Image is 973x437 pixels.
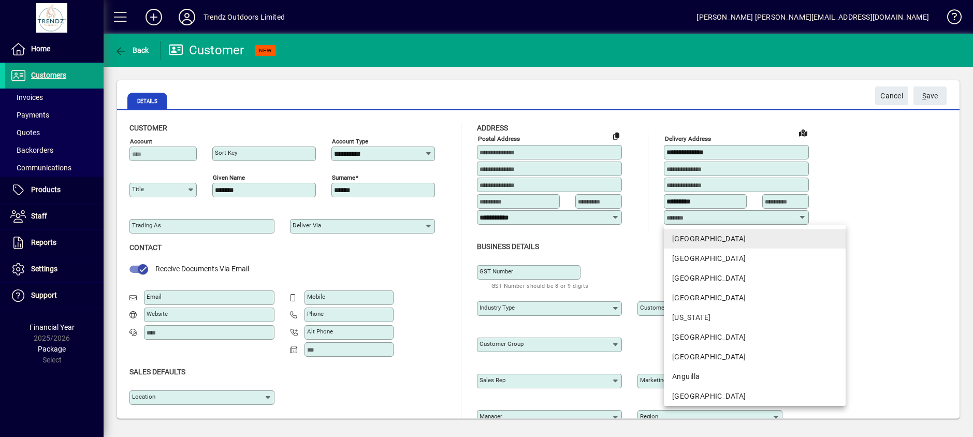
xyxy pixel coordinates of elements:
div: [GEOGRAPHIC_DATA] [672,234,837,244]
span: Details [127,93,167,109]
mat-label: Sales rep [480,376,505,384]
mat-label: Email [147,293,162,300]
mat-label: Given name [213,174,245,181]
mat-option: New Zealand [664,229,846,249]
div: [PERSON_NAME] [PERSON_NAME][EMAIL_ADDRESS][DOMAIN_NAME] [696,9,929,25]
mat-label: Website [147,310,168,317]
mat-label: Alt Phone [307,328,333,335]
span: Contact [129,243,162,252]
mat-option: Andorra [664,327,846,347]
span: Staff [31,212,47,220]
span: Communications [10,164,71,172]
span: ave [922,88,938,105]
a: Payments [5,106,104,124]
button: Profile [170,8,204,26]
span: Payments [10,111,49,119]
span: Cancel [880,88,903,105]
button: Copy to Delivery address [608,127,625,144]
mat-label: Trading as [132,222,161,229]
a: Communications [5,159,104,177]
div: Anguilla [672,371,837,382]
span: Package [38,345,66,353]
mat-label: Manager [480,413,502,420]
mat-label: Region [640,413,658,420]
div: Trendz Outdoors Limited [204,9,285,25]
div: [GEOGRAPHIC_DATA] [672,352,837,362]
span: Quotes [10,128,40,137]
mat-label: Deliver via [293,222,321,229]
mat-label: Sort key [215,149,237,156]
mat-label: Location [132,393,155,400]
a: Reports [5,230,104,256]
app-page-header-button: Back [104,41,161,60]
mat-option: American Samoa [664,308,846,327]
a: Knowledge Base [939,2,960,36]
mat-label: Surname [332,174,355,181]
span: Backorders [10,146,53,154]
mat-label: Customer type [640,304,680,311]
span: Receive Documents Via Email [155,265,249,273]
mat-label: Account Type [332,138,368,145]
mat-label: Account [130,138,152,145]
a: Invoices [5,89,104,106]
mat-option: Anguilla [664,367,846,386]
span: Customer [129,124,167,132]
div: Customer [168,42,244,59]
mat-label: Mobile [307,293,325,300]
div: [GEOGRAPHIC_DATA] [672,391,837,402]
a: Products [5,177,104,203]
mat-option: Angola [664,347,846,367]
button: Add [137,8,170,26]
mat-option: Antarctica [664,386,846,406]
span: Address [477,124,508,132]
mat-label: Customer group [480,340,524,347]
button: Cancel [875,86,908,105]
span: Financial Year [30,323,75,331]
div: [GEOGRAPHIC_DATA] [672,273,837,284]
span: Invoices [10,93,43,101]
mat-label: Industry type [480,304,515,311]
mat-label: Marketing/ Referral [640,376,691,384]
span: Support [31,291,57,299]
mat-hint: GST Number should be 8 or 9 digits [491,280,589,292]
div: [GEOGRAPHIC_DATA] [672,293,837,303]
mat-label: GST Number [480,268,513,275]
a: Staff [5,203,104,229]
span: Reports [31,238,56,246]
span: Settings [31,265,57,273]
span: Home [31,45,50,53]
span: Business details [477,242,539,251]
mat-label: Phone [307,310,324,317]
div: [GEOGRAPHIC_DATA] [672,332,837,343]
span: S [922,92,926,100]
div: [GEOGRAPHIC_DATA] [672,253,837,264]
a: Settings [5,256,104,282]
span: Sales defaults [129,368,185,376]
mat-label: Title [132,185,144,193]
a: Support [5,283,104,309]
span: Back [114,46,149,54]
span: NEW [259,47,272,54]
mat-option: Albania [664,268,846,288]
mat-option: Afghanistan [664,249,846,268]
a: Backorders [5,141,104,159]
a: View on map [795,124,811,141]
div: [US_STATE] [672,312,837,323]
mat-option: Algeria [664,288,846,308]
a: Home [5,36,104,62]
a: Quotes [5,124,104,141]
span: Products [31,185,61,194]
button: Save [913,86,947,105]
button: Back [112,41,152,60]
span: Customers [31,71,66,79]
